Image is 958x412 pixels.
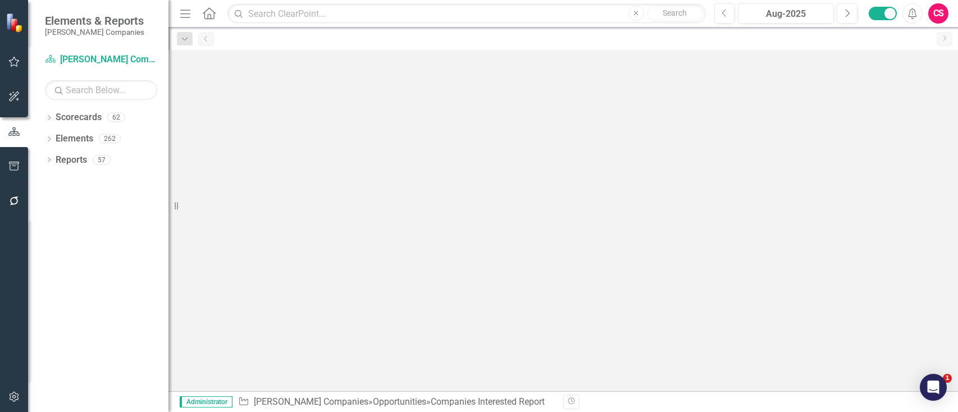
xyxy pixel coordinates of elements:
[738,3,834,24] button: Aug-2025
[45,28,144,36] small: [PERSON_NAME] Companies
[56,154,87,167] a: Reports
[45,53,157,66] a: [PERSON_NAME] Companies
[431,396,545,407] div: Companies Interested Report
[227,4,705,24] input: Search ClearPoint...
[943,374,952,383] span: 1
[373,396,426,407] a: Opportunities
[6,13,25,33] img: ClearPoint Strategy
[647,6,703,21] button: Search
[180,396,232,408] span: Administrator
[56,132,93,145] a: Elements
[920,374,947,401] div: Open Intercom Messenger
[45,80,157,100] input: Search Below...
[742,7,830,21] div: Aug-2025
[107,113,125,122] div: 62
[99,134,121,144] div: 262
[928,3,948,24] button: CS
[238,396,555,409] div: » »
[56,111,102,124] a: Scorecards
[254,396,368,407] a: [PERSON_NAME] Companies
[93,155,111,164] div: 57
[45,14,144,28] span: Elements & Reports
[663,8,687,17] span: Search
